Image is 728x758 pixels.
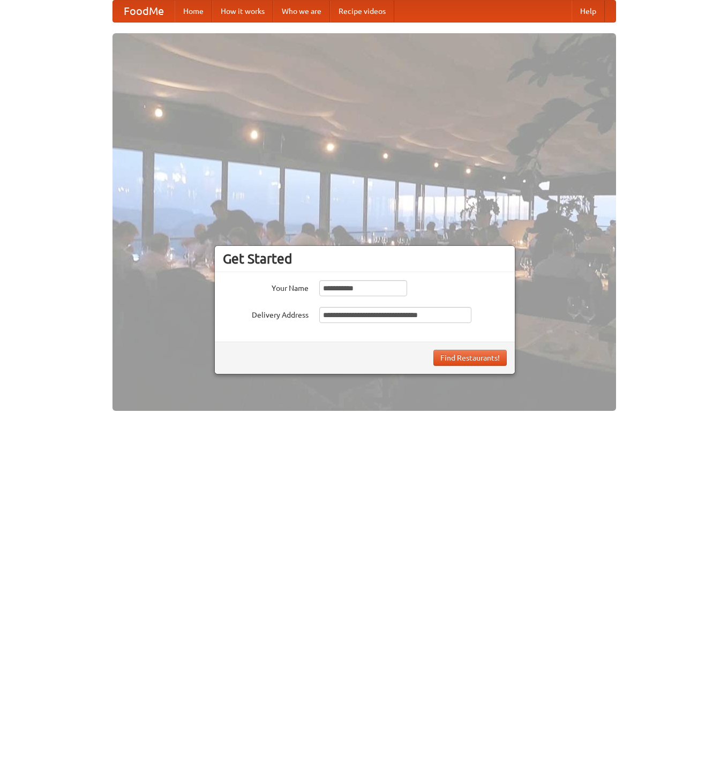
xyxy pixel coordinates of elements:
label: Your Name [223,280,309,294]
h3: Get Started [223,251,507,267]
a: Who we are [273,1,330,22]
a: Help [572,1,605,22]
a: How it works [212,1,273,22]
button: Find Restaurants! [433,350,507,366]
a: Recipe videos [330,1,394,22]
a: FoodMe [113,1,175,22]
a: Home [175,1,212,22]
label: Delivery Address [223,307,309,320]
